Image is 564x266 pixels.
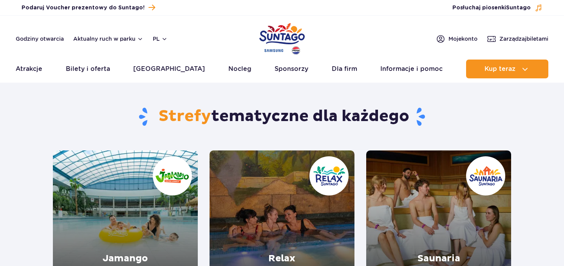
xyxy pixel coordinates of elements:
[332,60,357,78] a: Dla firm
[506,5,531,11] span: Suntago
[259,20,305,56] a: Park of Poland
[380,60,443,78] a: Informacje i pomoc
[16,35,64,43] a: Godziny otwarcia
[53,107,512,127] h1: tematyczne dla każdego
[466,60,548,78] button: Kup teraz
[452,4,542,12] button: Posłuchaj piosenkiSuntago
[448,35,477,43] span: Moje konto
[275,60,308,78] a: Sponsorzy
[484,65,515,72] span: Kup teraz
[499,35,548,43] span: Zarządzaj biletami
[487,34,548,43] a: Zarządzajbiletami
[22,4,145,12] span: Podaruj Voucher prezentowy do Suntago!
[22,2,155,13] a: Podaruj Voucher prezentowy do Suntago!
[159,107,211,126] span: Strefy
[153,35,168,43] button: pl
[228,60,251,78] a: Nocleg
[16,60,42,78] a: Atrakcje
[66,60,110,78] a: Bilety i oferta
[436,34,477,43] a: Mojekonto
[133,60,205,78] a: [GEOGRAPHIC_DATA]
[73,36,143,42] button: Aktualny ruch w parku
[452,4,531,12] span: Posłuchaj piosenki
